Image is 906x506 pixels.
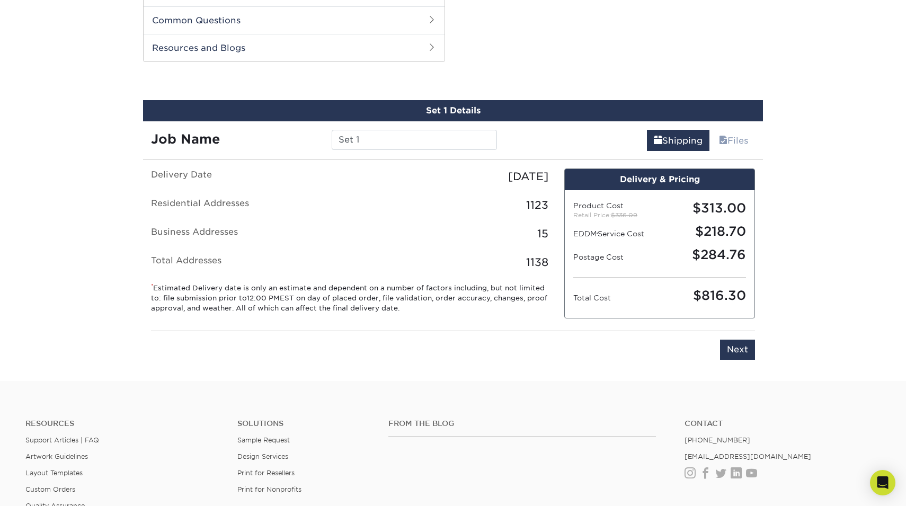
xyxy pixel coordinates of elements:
[143,226,350,242] label: Business Addresses
[237,452,288,460] a: Design Services
[685,452,811,460] a: [EMAIL_ADDRESS][DOMAIN_NAME]
[237,469,295,477] a: Print for Resellers
[237,485,301,493] a: Print for Nonprofits
[151,131,220,147] strong: Job Name
[597,232,598,235] span: ®
[611,211,637,219] span: $336.09
[25,452,88,460] a: Artwork Guidelines
[143,168,350,184] label: Delivery Date
[143,254,350,270] label: Total Addresses
[685,419,881,428] a: Contact
[573,252,660,262] label: Postage Cost
[573,228,660,239] label: EDDM Service Cost
[719,136,727,146] span: files
[573,211,660,220] small: Retail Price:
[143,100,763,121] div: Set 1 Details
[144,34,445,61] h2: Resources and Blogs
[25,436,99,444] a: Support Articles | FAQ
[25,419,221,428] h4: Resources
[870,470,895,495] div: Open Intercom Messenger
[237,419,372,428] h4: Solutions
[660,286,754,305] div: $816.30
[712,130,755,151] a: Files
[144,6,445,34] h2: Common Questions
[660,245,754,264] div: $284.76
[573,292,660,303] label: Total Cost
[720,340,755,360] input: Next
[573,200,660,220] label: Product Cost
[685,436,750,444] a: [PHONE_NUMBER]
[332,130,496,150] input: Enter a job name
[660,199,754,218] div: $313.00
[247,294,280,302] span: 12:00 PM
[565,169,754,190] div: Delivery & Pricing
[237,436,290,444] a: Sample Request
[388,419,656,428] h4: From the Blog
[350,197,556,213] div: 1123
[654,136,662,146] span: shipping
[350,226,556,242] div: 15
[143,197,350,213] label: Residential Addresses
[647,130,709,151] a: Shipping
[151,283,548,314] small: Estimated Delivery date is only an estimate and dependent on a number of factors including, but n...
[660,222,754,241] div: $218.70
[350,254,556,270] div: 1138
[350,168,556,184] div: [DATE]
